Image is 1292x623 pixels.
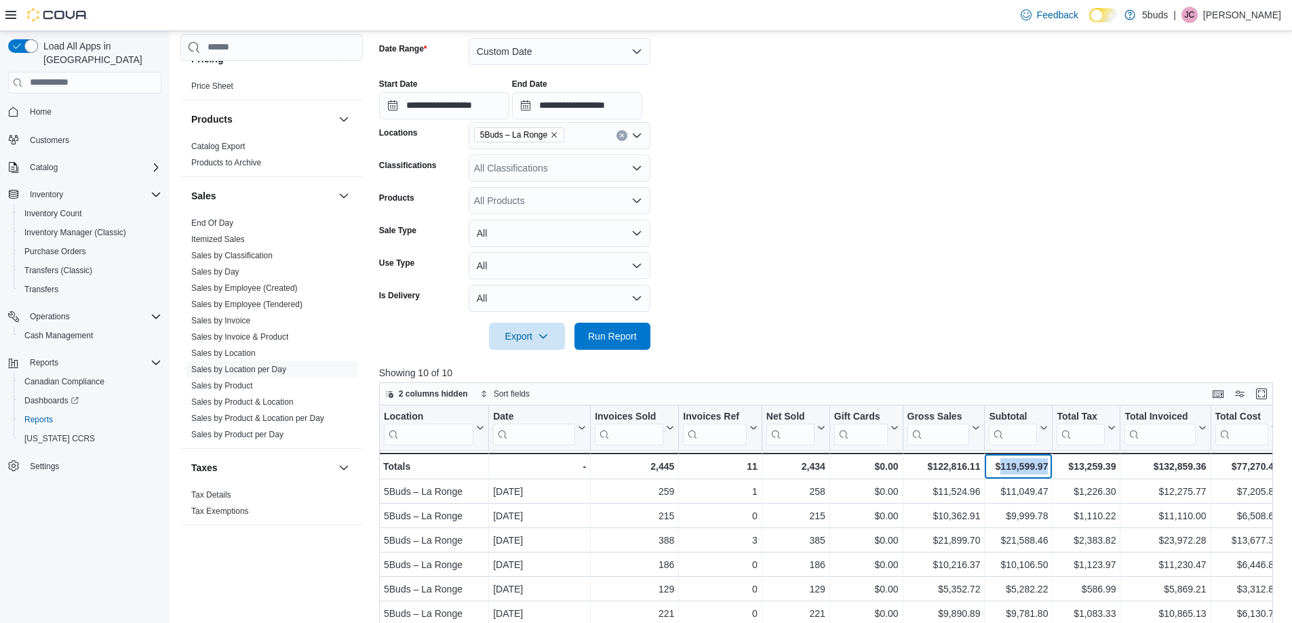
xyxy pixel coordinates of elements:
[766,483,825,500] div: 258
[989,411,1048,445] button: Subtotal
[14,280,167,299] button: Transfers
[19,205,161,222] span: Inventory Count
[1057,557,1116,573] div: $1,123.97
[474,127,564,142] span: 5Buds – La Ronge
[1057,605,1116,622] div: $1,083.33
[683,557,757,573] div: 0
[14,223,167,242] button: Inventory Manager (Classic)
[19,327,161,344] span: Cash Management
[493,483,586,500] div: [DATE]
[30,162,58,173] span: Catalog
[512,92,642,119] input: Press the down key to open a popover containing a calendar.
[1057,532,1116,548] div: $2,383.82
[30,461,59,472] span: Settings
[24,103,161,120] span: Home
[1057,581,1116,597] div: $586.99
[1124,483,1206,500] div: $12,275.77
[1215,508,1278,524] div: $6,508.69
[834,458,899,475] div: $0.00
[336,188,352,204] button: Sales
[24,308,161,325] span: Operations
[24,433,95,444] span: [US_STATE] CCRS
[384,557,484,573] div: 5Buds – La Ronge
[493,508,586,524] div: [DATE]
[19,262,98,279] a: Transfers (Classic)
[989,483,1048,500] div: $11,049.47
[574,323,650,350] button: Run Report
[24,132,75,148] a: Customers
[191,489,231,500] span: Tax Details
[1124,411,1195,424] div: Total Invoiced
[588,329,637,343] span: Run Report
[180,138,363,176] div: Products
[989,605,1048,622] div: $9,781.80
[191,506,249,516] a: Tax Exemptions
[1057,483,1116,500] div: $1,226.30
[1173,7,1176,23] p: |
[469,38,650,65] button: Custom Date
[191,81,233,92] span: Price Sheet
[24,208,82,219] span: Inventory Count
[989,557,1048,573] div: $10,106.50
[1124,508,1206,524] div: $11,110.00
[3,185,167,204] button: Inventory
[1124,532,1206,548] div: $23,972.28
[989,508,1048,524] div: $9,999.78
[3,158,167,177] button: Catalog
[595,605,674,622] div: 221
[336,460,352,476] button: Taxes
[1124,557,1206,573] div: $11,230.47
[907,581,980,597] div: $5,352.72
[14,372,167,391] button: Canadian Compliance
[1215,532,1278,548] div: $13,677.39
[907,411,969,445] div: Gross Sales
[766,581,825,597] div: 129
[19,430,100,447] a: [US_STATE] CCRS
[3,307,167,326] button: Operations
[384,411,473,424] div: Location
[595,483,674,500] div: 259
[1124,458,1206,475] div: $132,859.36
[379,290,420,301] label: Is Delivery
[469,252,650,279] button: All
[595,581,674,597] div: 129
[30,189,63,200] span: Inventory
[683,581,757,597] div: 0
[1232,386,1248,402] button: Display options
[379,366,1283,380] p: Showing 10 of 10
[834,411,888,445] div: Gift Card Sales
[834,581,899,597] div: $0.00
[19,281,64,298] a: Transfers
[24,227,126,238] span: Inventory Manager (Classic)
[19,281,161,298] span: Transfers
[766,557,825,573] div: 186
[1124,411,1195,445] div: Total Invoiced
[1215,605,1278,622] div: $6,130.79
[907,557,980,573] div: $10,216.37
[19,374,110,390] a: Canadian Compliance
[3,102,167,121] button: Home
[384,483,484,500] div: 5Buds – La Ronge
[1185,7,1195,23] span: JC
[595,458,674,475] div: 2,445
[191,235,245,244] a: Itemized Sales
[19,411,161,428] span: Reports
[379,79,418,89] label: Start Date
[595,508,674,524] div: 215
[631,163,642,174] button: Open list of options
[30,135,69,146] span: Customers
[379,160,437,171] label: Classifications
[683,532,757,548] div: 3
[1057,411,1105,445] div: Total Tax
[595,557,674,573] div: 186
[1089,22,1090,23] span: Dark Mode
[30,106,52,117] span: Home
[19,224,132,241] a: Inventory Manager (Classic)
[493,411,575,424] div: Date
[1124,411,1206,445] button: Total Invoiced
[1215,581,1278,597] div: $3,312.83
[3,353,167,372] button: Reports
[336,51,352,67] button: Pricing
[595,411,674,445] button: Invoices Sold
[24,246,86,257] span: Purchase Orders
